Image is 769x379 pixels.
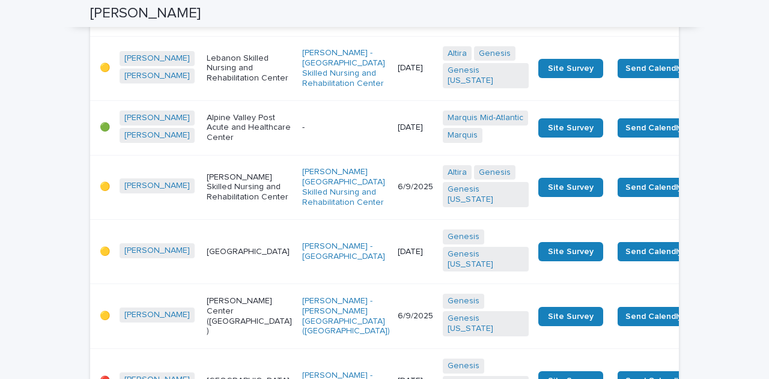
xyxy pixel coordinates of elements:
[398,182,433,192] p: 6/9/2025
[448,168,467,178] a: Altira
[538,307,603,326] a: Site Survey
[448,65,524,86] a: Genesis [US_STATE]
[448,232,479,242] a: Genesis
[448,49,467,59] a: Altira
[398,63,433,73] p: [DATE]
[302,241,388,262] a: [PERSON_NAME] - [GEOGRAPHIC_DATA]
[625,181,682,193] span: Send Calendly
[448,184,524,205] a: Genesis [US_STATE]
[398,247,433,257] p: [DATE]
[548,64,594,73] span: Site Survey
[302,167,388,207] a: [PERSON_NAME][GEOGRAPHIC_DATA] Skilled Nursing and Rehabilitation Center
[618,307,690,326] button: Send Calendly
[618,242,690,261] button: Send Calendly
[448,361,479,371] a: Genesis
[618,59,690,78] button: Send Calendly
[398,311,433,321] p: 6/9/2025
[448,249,524,270] a: Genesis [US_STATE]
[124,181,190,191] a: [PERSON_NAME]
[625,311,682,323] span: Send Calendly
[618,178,690,197] button: Send Calendly
[618,118,690,138] button: Send Calendly
[479,168,511,178] a: Genesis
[538,118,603,138] a: Site Survey
[124,71,190,81] a: [PERSON_NAME]
[548,312,594,321] span: Site Survey
[207,296,293,336] p: [PERSON_NAME] Center ([GEOGRAPHIC_DATA])
[548,247,594,256] span: Site Survey
[100,182,110,192] p: 🟡
[479,49,511,59] a: Genesis
[448,296,479,306] a: Genesis
[124,310,190,320] a: [PERSON_NAME]
[302,123,388,133] p: -
[100,63,110,73] p: 🟡
[207,247,293,257] p: [GEOGRAPHIC_DATA]
[625,62,682,74] span: Send Calendly
[448,314,524,334] a: Genesis [US_STATE]
[302,48,388,88] a: [PERSON_NAME] - [GEOGRAPHIC_DATA] Skilled Nursing and Rehabilitation Center
[124,130,190,141] a: [PERSON_NAME]
[625,246,682,258] span: Send Calendly
[538,59,603,78] a: Site Survey
[538,242,603,261] a: Site Survey
[124,246,190,256] a: [PERSON_NAME]
[207,53,293,83] p: Lebanon Skilled Nursing and Rehabilitation Center
[207,113,293,143] p: Alpine Valley Post Acute and Healthcare Center
[548,124,594,132] span: Site Survey
[100,247,110,257] p: 🟡
[100,311,110,321] p: 🟡
[100,123,110,133] p: 🟢
[548,183,594,192] span: Site Survey
[398,123,433,133] p: [DATE]
[90,5,201,22] h2: [PERSON_NAME]
[448,113,523,123] a: Marquis Mid-Atlantic
[625,122,682,134] span: Send Calendly
[448,130,478,141] a: Marquis
[124,113,190,123] a: [PERSON_NAME]
[538,178,603,197] a: Site Survey
[124,53,190,64] a: [PERSON_NAME]
[302,296,390,336] a: [PERSON_NAME] - [PERSON_NAME][GEOGRAPHIC_DATA] ([GEOGRAPHIC_DATA])
[207,172,293,202] p: [PERSON_NAME] Skilled Nursing and Rehabilitation Center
